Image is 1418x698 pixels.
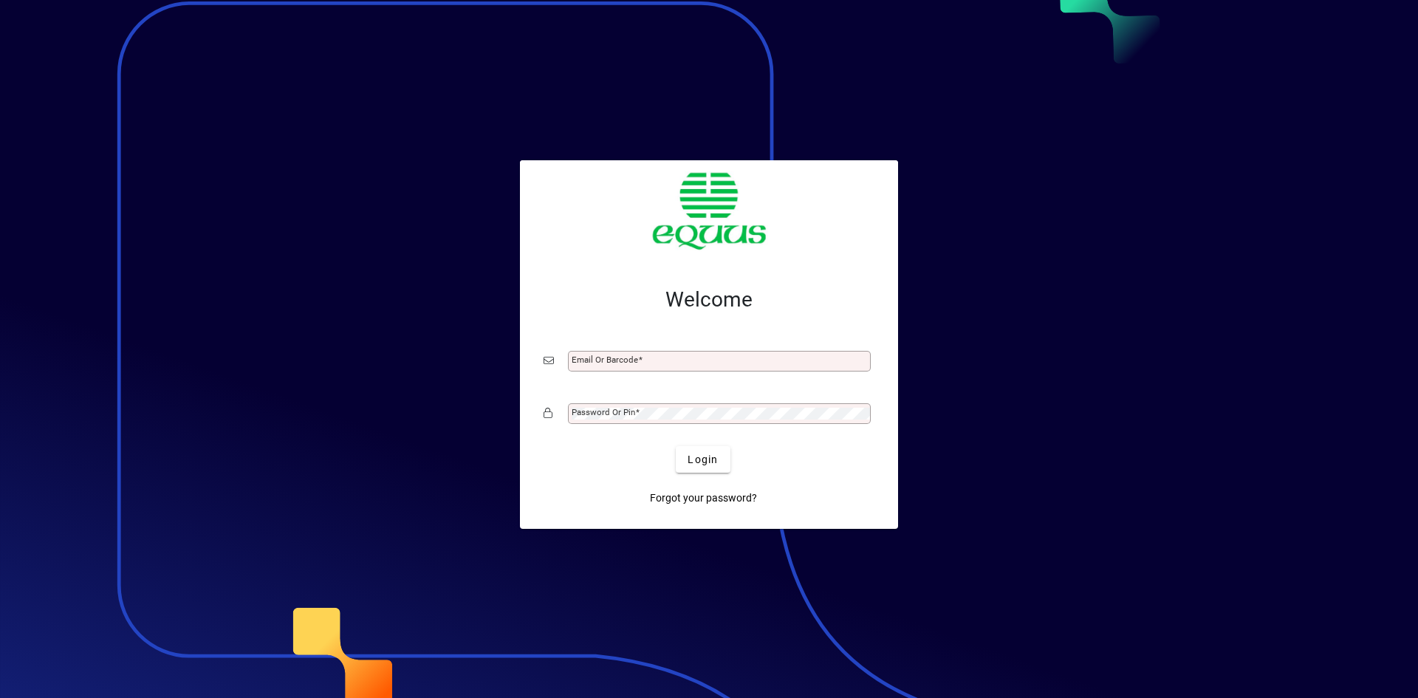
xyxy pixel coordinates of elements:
mat-label: Email or Barcode [572,355,638,365]
span: Login [688,452,718,468]
h2: Welcome [544,287,874,312]
span: Forgot your password? [650,490,757,506]
mat-label: Password or Pin [572,407,635,417]
a: Forgot your password? [644,485,763,511]
button: Login [676,446,730,473]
